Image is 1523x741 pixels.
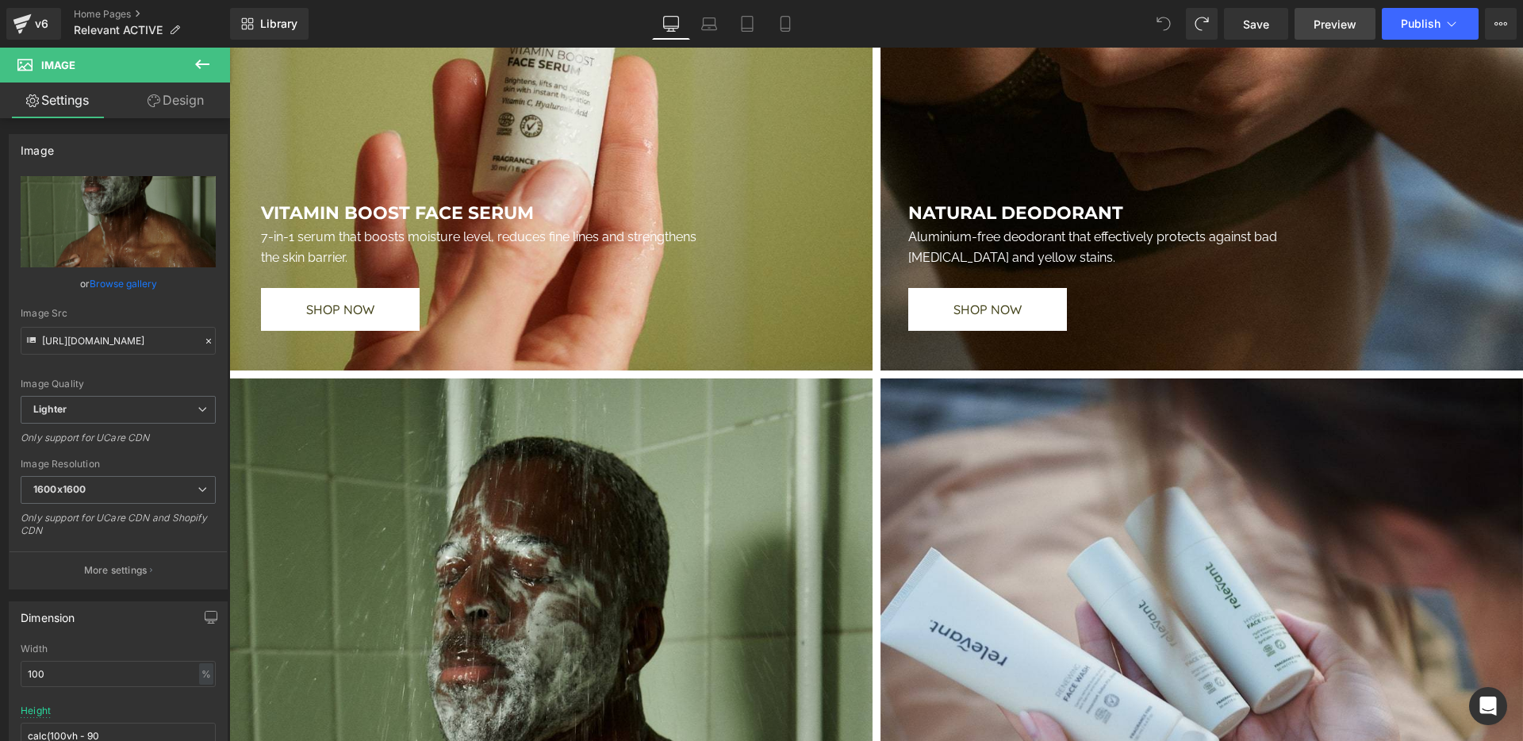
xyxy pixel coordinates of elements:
input: auto [21,661,216,687]
span: Publish [1401,17,1441,30]
div: Open Intercom Messenger [1469,687,1507,725]
div: Image Src [21,308,216,319]
a: Shop now [679,240,838,283]
div: Dimension [21,602,75,624]
b: Lighter [33,403,67,415]
a: Home Pages [74,8,230,21]
a: Preview [1295,8,1375,40]
h1: Vitamin boost face serum [32,152,616,179]
p: 7-in-1 serum that boosts moisture level, reduces fine lines and strengthens the skin barrier. [32,179,470,220]
a: New Library [230,8,309,40]
button: More settings [10,551,227,589]
div: v6 [32,13,52,34]
button: Publish [1382,8,1479,40]
a: Shop now [32,240,190,283]
a: Browse gallery [90,270,157,298]
p: Aluminium-free deodorant that effectively protects against bad [MEDICAL_DATA] and yellow stains. [679,179,1117,220]
div: Only support for UCare CDN and Shopify CDN [21,512,216,547]
b: 1600x1600 [33,483,86,495]
a: Design [118,83,233,118]
button: More [1485,8,1517,40]
div: Height [21,705,51,716]
div: Image [21,135,54,157]
p: More settings [84,563,148,578]
button: Redo [1186,8,1218,40]
a: Mobile [766,8,804,40]
a: Laptop [690,8,728,40]
a: Tablet [728,8,766,40]
span: Image [41,59,75,71]
span: Shop now [77,254,145,270]
span: Save [1243,16,1269,33]
div: or [21,275,216,292]
span: Library [260,17,297,31]
a: v6 [6,8,61,40]
div: % [199,663,213,685]
div: Image Quality [21,378,216,390]
div: Only support for UCare CDN [21,432,216,455]
span: Shop now [724,254,792,270]
div: Width [21,643,216,655]
input: Link [21,327,216,355]
a: Desktop [652,8,690,40]
h1: Natural deodorant [679,152,1263,179]
button: Undo [1148,8,1180,40]
span: Relevant ACTIVE [74,24,163,36]
span: Preview [1314,16,1356,33]
div: Image Resolution [21,459,216,470]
